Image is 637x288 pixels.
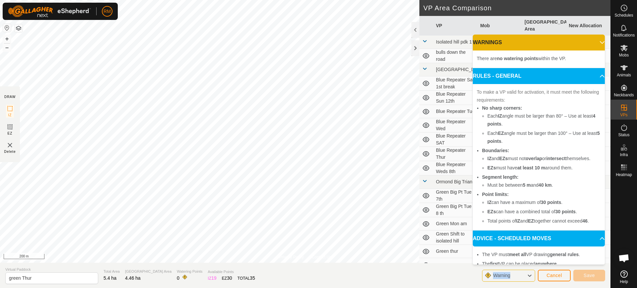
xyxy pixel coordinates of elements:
li: and must not or themselves. [487,154,601,162]
b: IZ [498,113,502,119]
b: IZ [516,218,520,224]
td: Green Big Pt Tue 7th [433,189,478,203]
b: at least 10 m [517,165,545,170]
a: Privacy Policy [279,254,304,260]
b: general rules [550,252,579,257]
span: Cancel [546,273,562,278]
div: IZ [208,275,216,282]
td: Green Mon am [433,217,478,231]
b: 5 m [523,182,531,188]
p-accordion-header: ADVICE - SCHEDULED MOVES [473,231,605,246]
b: Segment length: [482,174,519,180]
span: [GEOGRAPHIC_DATA] [436,67,484,72]
b: first [490,261,499,266]
span: 19 [211,275,217,281]
b: meet all [509,252,526,257]
span: Ormond Big Triangle [436,179,478,184]
span: 0 [177,275,179,281]
span: Animals [617,73,631,77]
b: EZs [499,156,508,161]
b: IZ [487,156,491,161]
button: Map Layers [15,24,23,32]
li: The VP must VP drawing . [482,250,601,258]
li: must have around them. [487,164,601,172]
div: DRAW [4,94,16,99]
td: Blue Repeater Sun 12th [433,91,478,105]
button: Save [573,270,605,281]
img: Gallagher Logo [8,5,91,17]
li: Each angle must be larger than 80° – Use at least . [487,112,601,128]
th: Mob [478,16,522,36]
td: Blue Repeater Sat 1st break [433,76,478,91]
span: [GEOGRAPHIC_DATA] Area [125,269,172,274]
td: Blue Repeater Thur [433,147,478,161]
span: Help [620,280,628,284]
b: anywhere [535,261,557,266]
span: Isolated hill pdk 1 [436,39,472,45]
b: 40 km [538,182,552,188]
td: Green Thur 16 th [433,258,478,272]
span: Status [618,133,629,137]
span: Virtual Paddock [5,267,98,272]
b: 46 [582,218,588,224]
p-accordion-header: WARNINGS [473,35,605,50]
span: 30 [227,275,232,281]
span: Infra [620,153,628,157]
span: Notifications [613,33,635,37]
th: VP [433,16,478,36]
li: Each angle must be larger than 100° – Use at least . [487,129,601,145]
li: can have a combined total of . [487,208,601,216]
b: EZ [498,131,504,136]
b: IZ [487,200,491,205]
h2: VP Area Comparison [423,4,610,12]
span: VPs [620,113,627,117]
button: Reset Map [3,24,11,32]
span: RULES - GENERAL [473,72,522,80]
b: Point limits: [482,192,509,197]
span: EZ [8,131,13,136]
p-accordion-header: RULES - GENERAL [473,68,605,84]
span: 4.46 ha [125,275,141,281]
b: no watering points [497,56,538,61]
a: Contact Us [312,254,331,260]
b: Boundaries: [482,148,509,153]
span: Warning [493,273,510,278]
b: overlap [526,156,542,161]
span: Delete [4,149,16,154]
span: 5.4 ha [104,275,116,281]
p-accordion-content: WARNINGS [473,50,605,68]
b: EZ [528,218,534,224]
span: There are within the VP. [477,56,566,61]
b: 30 points [541,200,561,205]
td: Green Shift to isolated hill [433,231,478,245]
span: WARNINGS [473,39,502,47]
div: Open chat [614,248,634,268]
td: Green thur [433,245,478,258]
b: 4 points [487,113,596,127]
li: The VP can be placed . [482,260,601,268]
b: EZs [487,209,496,214]
span: Total Area [104,269,120,274]
li: Must be between and . [487,181,601,189]
span: To make a VP valid for activation, it must meet the following requirements: [477,89,599,103]
span: Heatmap [616,173,632,177]
span: Watering Points [177,269,202,274]
li: can have a maximum of . [487,198,601,206]
a: Help [611,268,637,286]
b: 30 points [555,209,576,214]
li: Total points of and together cannot exceed . [487,217,601,225]
b: No sharp corners: [482,105,522,111]
th: New Allocation [566,16,611,36]
div: EZ [222,275,232,282]
span: 35 [250,275,255,281]
img: VP [6,141,14,149]
b: EZs [487,165,496,170]
button: Cancel [538,270,571,281]
td: Blue Repeater Tue [433,105,478,118]
td: Blue Repeater Wed [433,118,478,133]
button: – [3,44,11,51]
td: Green Big Pt Tue 8 th [433,203,478,217]
span: IZ [8,113,12,118]
span: Save [584,273,595,278]
td: Blue Repeater SAT [433,133,478,147]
